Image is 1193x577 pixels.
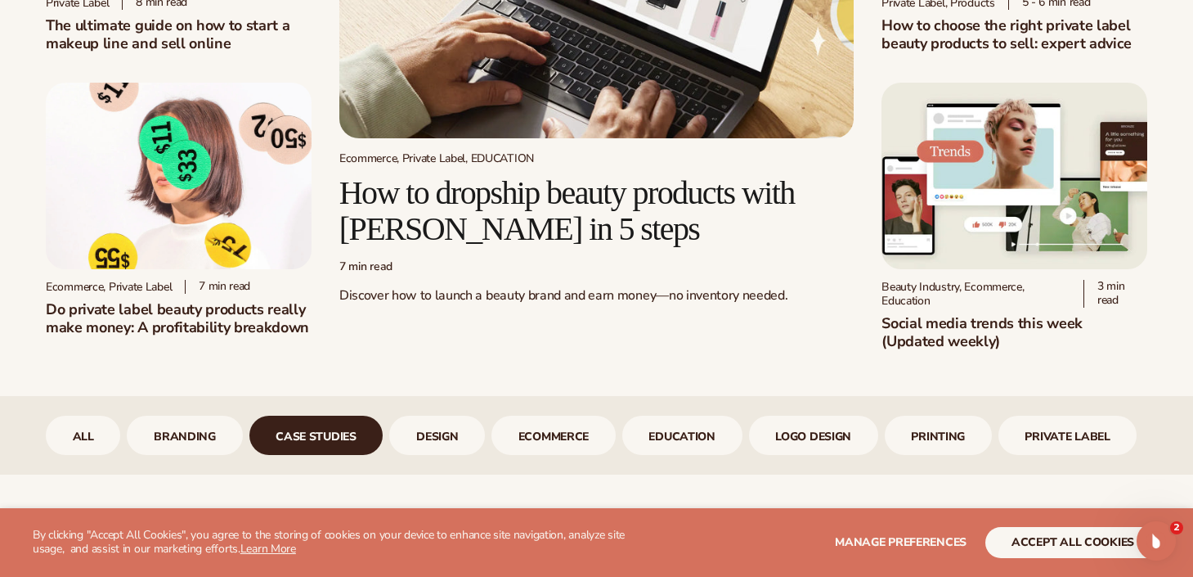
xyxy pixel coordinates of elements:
a: All [46,416,120,455]
h1: The ultimate guide on how to start a makeup line and sell online [46,16,312,52]
a: Social media trends this week (Updated weekly) Beauty Industry, Ecommerce, Education 3 min readSo... [881,83,1147,349]
div: 7 min read [339,260,854,274]
div: 3 min read [1083,280,1147,308]
a: Private Label [998,416,1137,455]
a: printing [885,416,992,455]
a: Profitability of private label company Ecommerce, Private Label 7 min readDo private label beauty... [46,83,312,336]
div: Ecommerce, Private Label, EDUCATION [339,151,854,165]
a: Education [622,416,742,455]
img: Social media trends this week (Updated weekly) [881,83,1147,268]
button: accept all cookies [985,527,1160,558]
a: Learn More [240,541,296,557]
p: By clicking "Accept All Cookies", you agree to the storing of cookies on your device to enhance s... [33,529,630,557]
div: 2 / 9 [127,416,242,455]
div: 6 / 9 [622,416,742,455]
a: ecommerce [491,416,616,455]
div: 3 / 9 [249,416,383,455]
img: Profitability of private label company [46,83,312,268]
a: branding [127,416,242,455]
div: 1 / 9 [46,416,120,455]
div: 4 / 9 [389,416,485,455]
a: case studies [249,416,383,455]
span: Manage preferences [835,534,967,550]
h2: Do private label beauty products really make money: A profitability breakdown [46,300,312,336]
a: logo design [749,416,878,455]
iframe: Intercom live chat [1137,521,1176,561]
div: 9 / 9 [998,416,1137,455]
div: 5 / 9 [491,416,616,455]
div: 7 / 9 [749,416,878,455]
h2: How to dropship beauty products with [PERSON_NAME] in 5 steps [339,175,854,247]
div: 8 / 9 [885,416,992,455]
p: Discover how to launch a beauty brand and earn money—no inventory needed. [339,287,854,304]
div: Ecommerce, Private Label [46,280,172,294]
div: Beauty Industry, Ecommerce, Education [881,280,1070,308]
span: 2 [1170,521,1183,534]
a: design [389,416,485,455]
div: 7 min read [185,280,250,294]
button: Manage preferences [835,527,967,558]
h2: How to choose the right private label beauty products to sell: expert advice [881,16,1147,52]
h2: Social media trends this week (Updated weekly) [881,314,1147,350]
